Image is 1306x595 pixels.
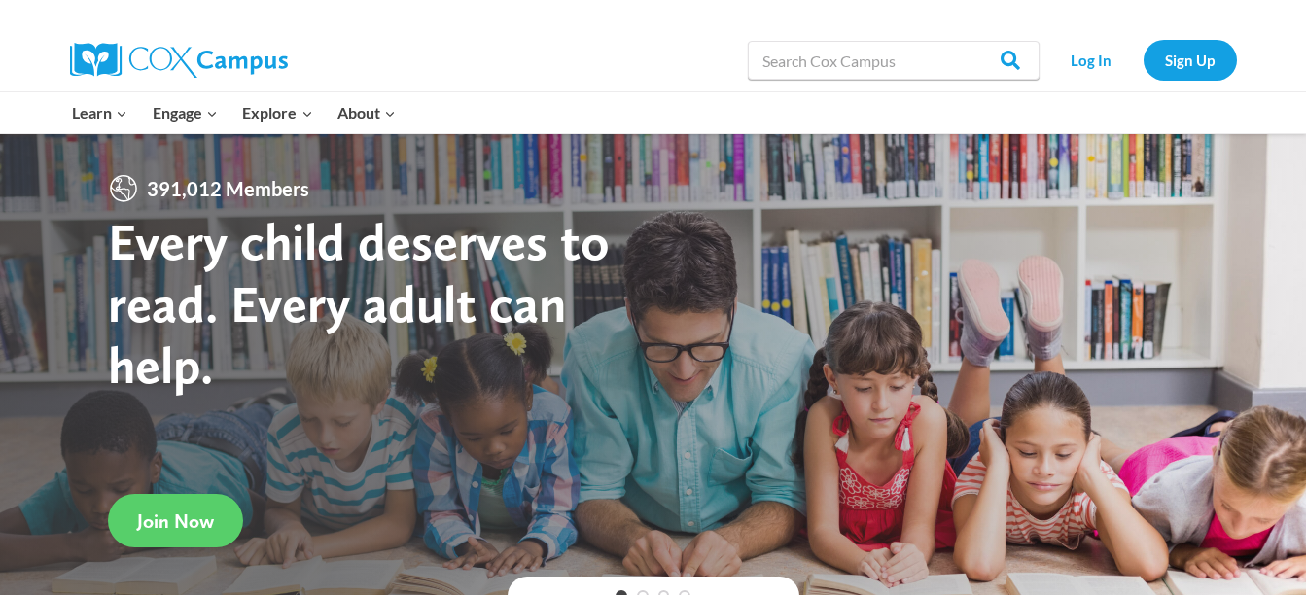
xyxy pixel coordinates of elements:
[72,100,127,125] span: Learn
[139,173,317,204] span: 391,012 Members
[1049,40,1134,80] a: Log In
[137,509,214,533] span: Join Now
[1144,40,1237,80] a: Sign Up
[70,43,288,78] img: Cox Campus
[153,100,218,125] span: Engage
[60,92,408,133] nav: Primary Navigation
[242,100,312,125] span: Explore
[337,100,396,125] span: About
[748,41,1040,80] input: Search Cox Campus
[1049,40,1237,80] nav: Secondary Navigation
[108,494,243,547] a: Join Now
[108,210,610,396] strong: Every child deserves to read. Every adult can help.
